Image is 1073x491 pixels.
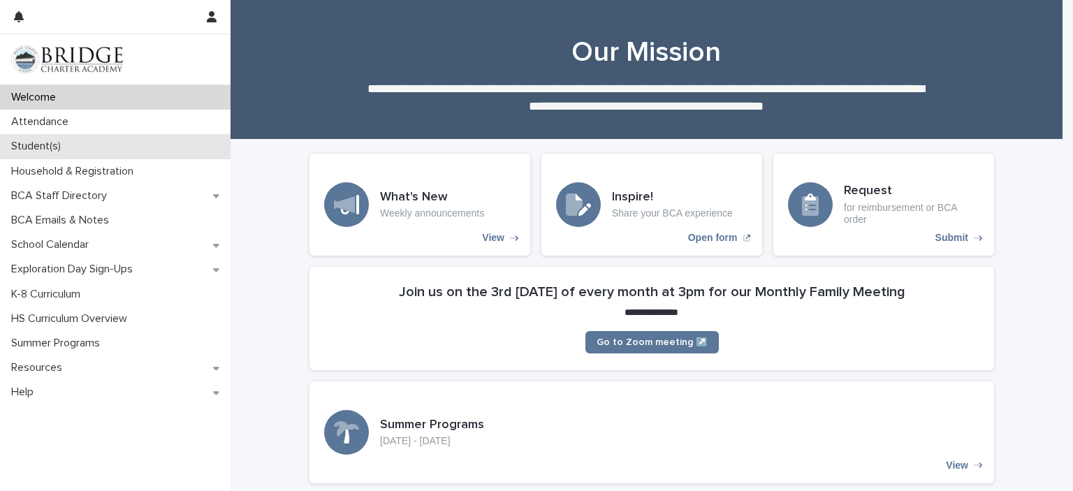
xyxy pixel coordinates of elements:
[6,238,100,251] p: School Calendar
[844,202,979,226] p: for reimbursement or BCA order
[6,263,144,276] p: Exploration Day Sign-Ups
[597,337,708,347] span: Go to Zoom meeting ↗️
[309,154,530,256] a: View
[380,418,484,433] h3: Summer Programs
[6,214,120,227] p: BCA Emails & Notes
[399,284,905,300] h2: Join us on the 3rd [DATE] of every month at 3pm for our Monthly Family Meeting
[6,288,92,301] p: K-8 Curriculum
[11,45,123,73] img: V1C1m3IdTEidaUdm9Hs0
[380,190,484,205] h3: What's New
[688,232,738,244] p: Open form
[844,184,979,199] h3: Request
[380,207,484,219] p: Weekly announcements
[773,154,994,256] a: Submit
[309,381,994,483] a: View
[6,386,45,399] p: Help
[6,140,72,153] p: Student(s)
[6,115,80,129] p: Attendance
[612,207,733,219] p: Share your BCA experience
[6,337,111,350] p: Summer Programs
[585,331,719,353] a: Go to Zoom meeting ↗️
[612,190,733,205] h3: Inspire!
[946,460,968,471] p: View
[6,361,73,374] p: Resources
[935,232,968,244] p: Submit
[6,91,67,104] p: Welcome
[6,165,145,178] p: Household & Registration
[6,189,118,203] p: BCA Staff Directory
[6,312,138,325] p: HS Curriculum Overview
[304,36,988,69] h1: Our Mission
[482,232,504,244] p: View
[541,154,762,256] a: Open form
[380,435,484,447] p: [DATE] - [DATE]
